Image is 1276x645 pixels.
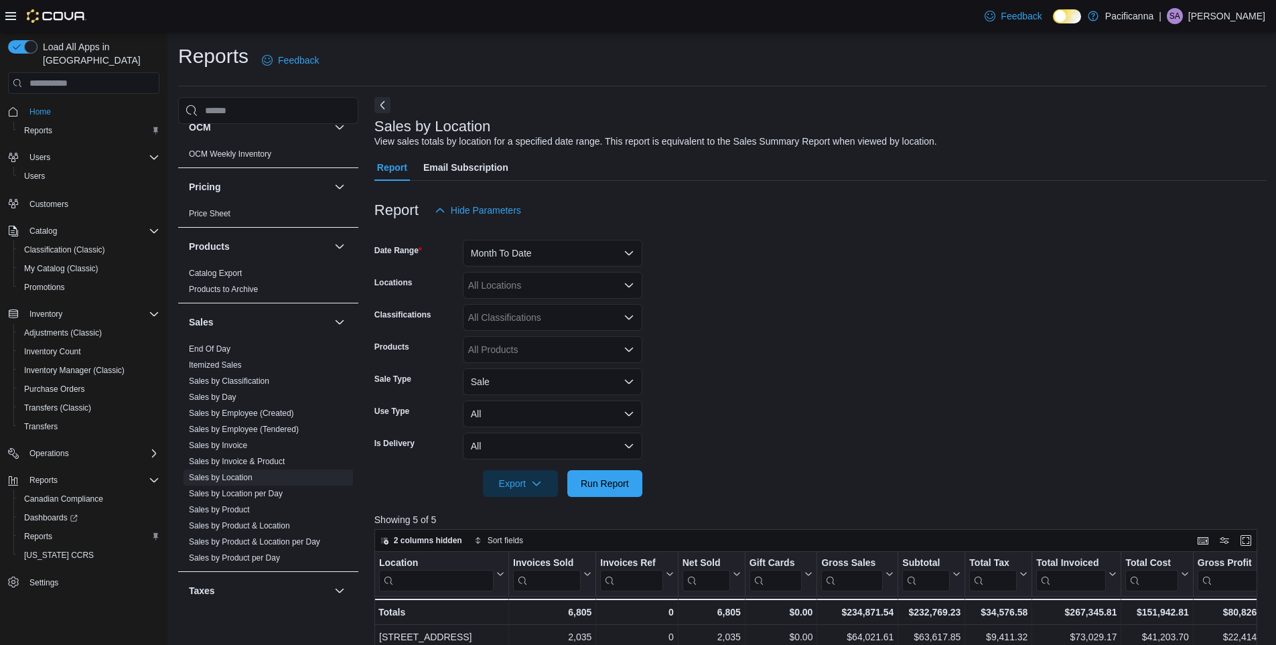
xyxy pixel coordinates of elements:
[374,406,409,417] label: Use Type
[332,583,348,599] button: Taxes
[189,457,285,466] a: Sales by Invoice & Product
[278,54,319,67] span: Feedback
[451,204,521,217] span: Hide Parameters
[189,315,329,329] button: Sales
[1125,557,1188,591] button: Total Cost
[374,277,413,288] label: Locations
[189,392,236,403] span: Sales by Day
[13,399,165,417] button: Transfers (Classic)
[19,510,83,526] a: Dashboards
[24,550,94,561] span: [US_STATE] CCRS
[374,119,491,135] h3: Sales by Location
[19,362,159,378] span: Inventory Manager (Classic)
[332,119,348,135] button: OCM
[19,547,99,563] a: [US_STATE] CCRS
[19,510,159,526] span: Dashboards
[394,535,462,546] span: 2 columns hidden
[189,360,242,370] span: Itemized Sales
[24,365,125,376] span: Inventory Manager (Classic)
[189,584,215,597] h3: Taxes
[24,306,68,322] button: Inventory
[29,152,50,163] span: Users
[1036,557,1117,591] button: Total Invoiced
[189,424,299,435] span: Sales by Employee (Tendered)
[19,381,90,397] a: Purchase Orders
[24,445,74,461] button: Operations
[189,473,253,482] a: Sales by Location
[189,521,290,530] a: Sales by Product & Location
[24,223,159,239] span: Catalog
[463,368,642,395] button: Sale
[377,154,407,181] span: Report
[1036,604,1117,620] div: $267,345.81
[13,546,165,565] button: [US_STATE] CCRS
[1001,9,1042,23] span: Feedback
[24,171,45,182] span: Users
[189,440,247,451] span: Sales by Invoice
[821,557,883,591] div: Gross Sales
[19,261,159,277] span: My Catalog (Classic)
[19,261,104,277] a: My Catalog (Classic)
[1198,557,1259,570] div: Gross Profit
[683,557,741,591] button: Net Sold
[189,409,294,418] a: Sales by Employee (Created)
[624,280,634,291] button: Open list of options
[8,96,159,627] nav: Complex example
[683,557,730,570] div: Net Sold
[189,392,236,402] a: Sales by Day
[189,240,230,253] h3: Products
[513,604,591,620] div: 6,805
[1159,8,1161,24] p: |
[902,557,950,591] div: Subtotal
[19,242,111,258] a: Classification (Classic)
[189,180,220,194] h3: Pricing
[13,240,165,259] button: Classification (Classic)
[19,528,58,545] a: Reports
[3,471,165,490] button: Reports
[1125,557,1178,570] div: Total Cost
[19,242,159,258] span: Classification (Classic)
[821,604,894,620] div: $234,871.54
[19,344,159,360] span: Inventory Count
[189,121,329,134] button: OCM
[374,245,422,256] label: Date Range
[189,149,271,159] span: OCM Weekly Inventory
[24,196,74,212] a: Customers
[19,400,159,416] span: Transfers (Classic)
[1198,557,1270,591] button: Gross Profit
[178,43,249,70] h1: Reports
[29,475,58,486] span: Reports
[469,532,528,549] button: Sort fields
[24,421,58,432] span: Transfers
[374,438,415,449] label: Is Delivery
[3,573,165,592] button: Settings
[19,419,159,435] span: Transfers
[189,489,283,498] a: Sales by Location per Day
[332,314,348,330] button: Sales
[1036,557,1106,591] div: Total Invoiced
[19,123,58,139] a: Reports
[1216,532,1232,549] button: Display options
[902,557,961,591] button: Subtotal
[24,512,78,523] span: Dashboards
[1036,629,1117,645] div: $73,029.17
[1053,9,1081,23] input: Dark Mode
[189,376,269,386] a: Sales by Classification
[24,103,159,120] span: Home
[683,604,741,620] div: 6,805
[969,557,1027,591] button: Total Tax
[483,470,558,497] button: Export
[178,206,358,227] div: Pricing
[513,557,581,570] div: Invoices Sold
[27,9,86,23] img: Cova
[600,557,673,591] button: Invoices Ref
[1195,532,1211,549] button: Keyboard shortcuts
[374,374,411,384] label: Sale Type
[189,315,214,329] h3: Sales
[13,380,165,399] button: Purchase Orders
[19,491,159,507] span: Canadian Compliance
[19,491,109,507] a: Canadian Compliance
[3,444,165,463] button: Operations
[189,285,258,294] a: Products to Archive
[374,202,419,218] h3: Report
